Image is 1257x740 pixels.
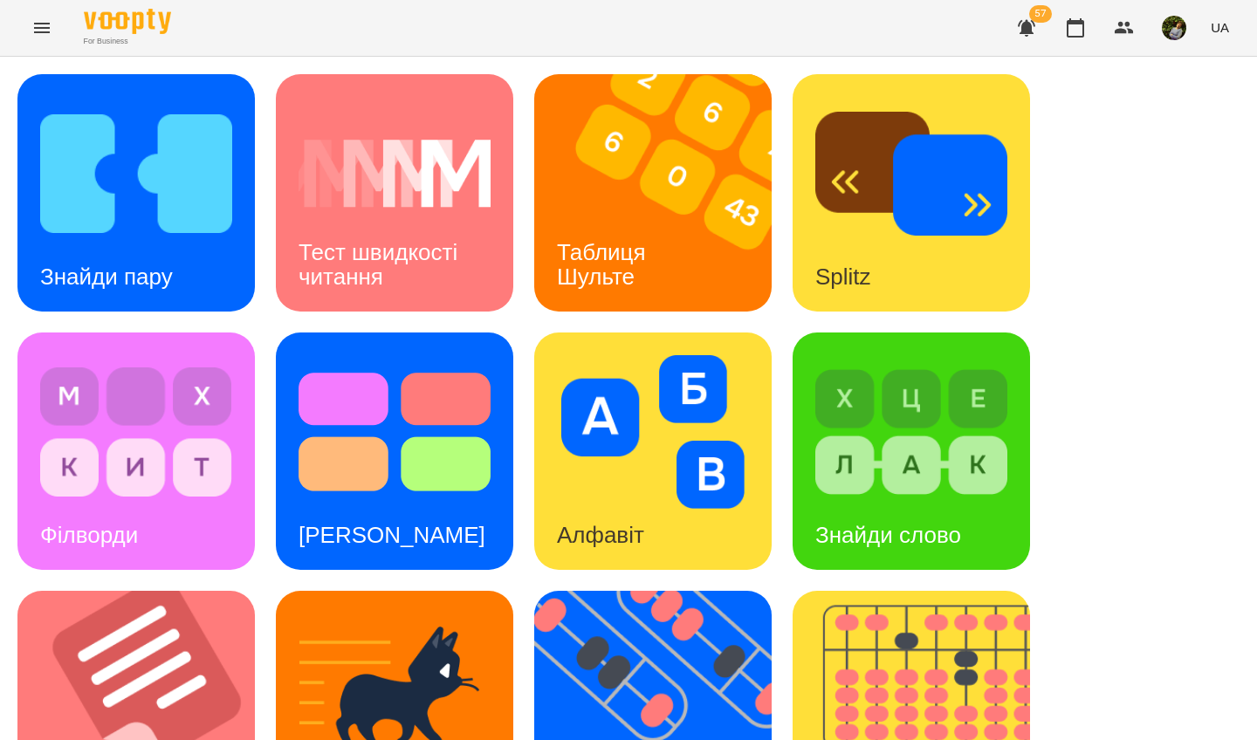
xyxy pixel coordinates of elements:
img: Splitz [815,97,1007,250]
img: Voopty Logo [84,9,171,34]
button: Menu [21,7,63,49]
img: Знайди слово [815,355,1007,509]
a: Тест швидкості читанняТест швидкості читання [276,74,513,312]
a: Таблиця ШультеТаблиця Шульте [534,74,772,312]
h3: Splitz [815,264,871,290]
img: Алфавіт [557,355,749,509]
h3: Алфавіт [557,522,644,548]
a: Знайди словоЗнайди слово [793,332,1030,570]
h3: Філворди [40,522,138,548]
img: Таблиця Шульте [534,74,793,312]
img: Тест швидкості читання [299,97,491,250]
h3: [PERSON_NAME] [299,522,485,548]
button: UA [1204,11,1236,44]
h3: Знайди пару [40,264,173,290]
h3: Тест швидкості читання [299,239,464,289]
a: АлфавітАлфавіт [534,332,772,570]
img: Тест Струпа [299,355,491,509]
span: 57 [1029,5,1052,23]
a: Тест Струпа[PERSON_NAME] [276,332,513,570]
img: Знайди пару [40,97,232,250]
a: Знайди паруЗнайди пару [17,74,255,312]
span: For Business [84,36,171,47]
img: b75e9dd987c236d6cf194ef640b45b7d.jpg [1162,16,1186,40]
h3: Таблиця Шульте [557,239,652,289]
a: ФілвордиФілворди [17,332,255,570]
img: Філворди [40,355,232,509]
span: UA [1211,18,1229,37]
a: SplitzSplitz [793,74,1030,312]
h3: Знайди слово [815,522,961,548]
